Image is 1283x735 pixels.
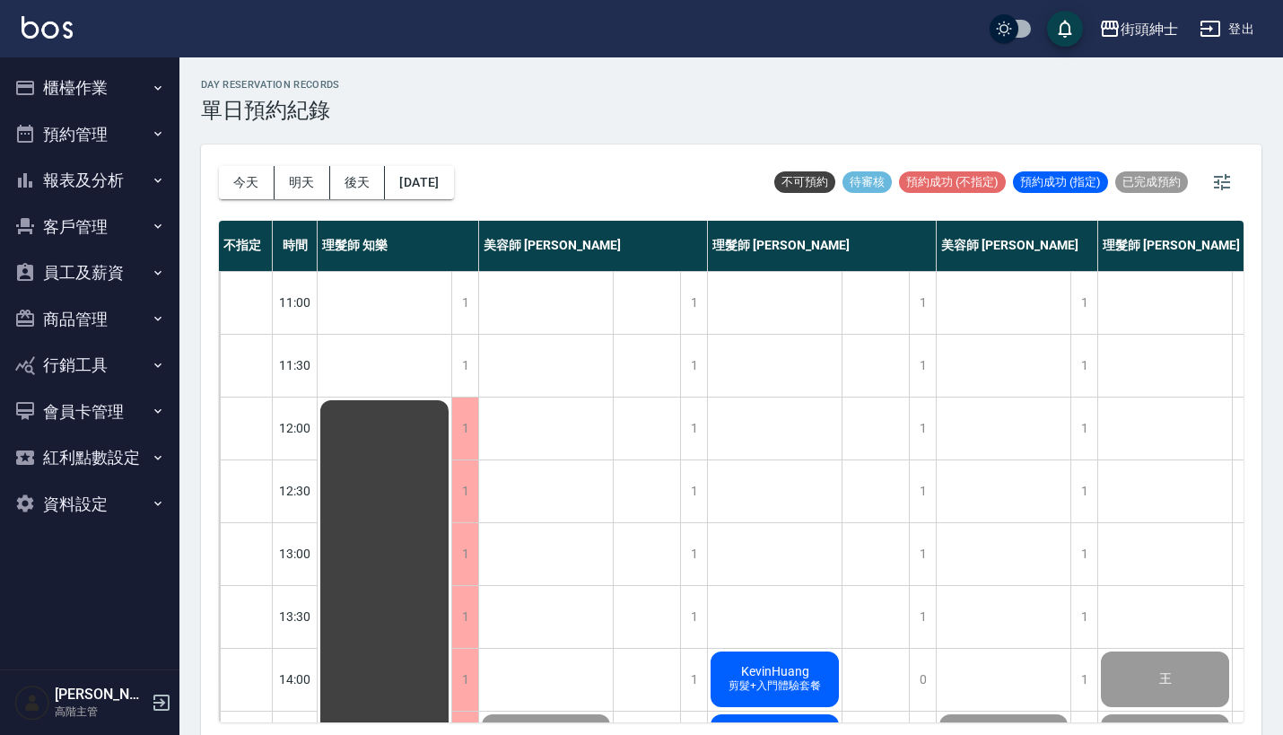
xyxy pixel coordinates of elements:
[1121,18,1178,40] div: 街頭紳士
[201,98,340,123] h3: 單日預約紀錄
[201,79,340,91] h2: day Reservation records
[842,174,892,190] span: 待審核
[7,111,172,158] button: 預約管理
[318,221,479,271] div: 理髮師 知樂
[1156,671,1175,687] span: 王
[1070,272,1097,334] div: 1
[738,664,813,678] span: KevinHuang
[1047,11,1083,47] button: save
[937,221,1098,271] div: 美容師 [PERSON_NAME]
[273,522,318,585] div: 13:00
[273,334,318,397] div: 11:30
[1070,649,1097,711] div: 1
[725,678,825,694] span: 剪髮+入門體驗套餐
[1070,335,1097,397] div: 1
[7,434,172,481] button: 紅利點數設定
[219,166,275,199] button: 今天
[708,221,937,271] div: 理髮師 [PERSON_NAME]
[909,586,936,648] div: 1
[7,296,172,343] button: 商品管理
[1013,174,1108,190] span: 預約成功 (指定)
[385,166,453,199] button: [DATE]
[1115,174,1188,190] span: 已完成預約
[479,221,708,271] div: 美容師 [PERSON_NAME]
[1092,11,1185,48] button: 街頭紳士
[14,685,50,721] img: Person
[451,523,478,585] div: 1
[55,704,146,720] p: 高階主管
[273,397,318,459] div: 12:00
[55,686,146,704] h5: [PERSON_NAME]
[273,459,318,522] div: 12:30
[680,586,707,648] div: 1
[7,157,172,204] button: 報表及分析
[680,335,707,397] div: 1
[909,460,936,522] div: 1
[680,523,707,585] div: 1
[451,460,478,522] div: 1
[680,649,707,711] div: 1
[7,249,172,296] button: 員工及薪資
[451,335,478,397] div: 1
[909,649,936,711] div: 0
[273,221,318,271] div: 時間
[22,16,73,39] img: Logo
[7,389,172,435] button: 會員卡管理
[7,481,172,528] button: 資料設定
[1070,460,1097,522] div: 1
[451,586,478,648] div: 1
[273,648,318,711] div: 14:00
[1070,398,1097,459] div: 1
[7,65,172,111] button: 櫃檯作業
[7,204,172,250] button: 客戶管理
[1070,523,1097,585] div: 1
[1070,586,1097,648] div: 1
[680,272,707,334] div: 1
[680,460,707,522] div: 1
[909,272,936,334] div: 1
[451,272,478,334] div: 1
[774,174,835,190] span: 不可預約
[909,335,936,397] div: 1
[1192,13,1261,46] button: 登出
[909,523,936,585] div: 1
[219,221,273,271] div: 不指定
[451,649,478,711] div: 1
[275,166,330,199] button: 明天
[680,398,707,459] div: 1
[330,166,386,199] button: 後天
[909,398,936,459] div: 1
[451,398,478,459] div: 1
[273,271,318,334] div: 11:00
[273,585,318,648] div: 13:30
[7,342,172,389] button: 行銷工具
[899,174,1006,190] span: 預約成功 (不指定)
